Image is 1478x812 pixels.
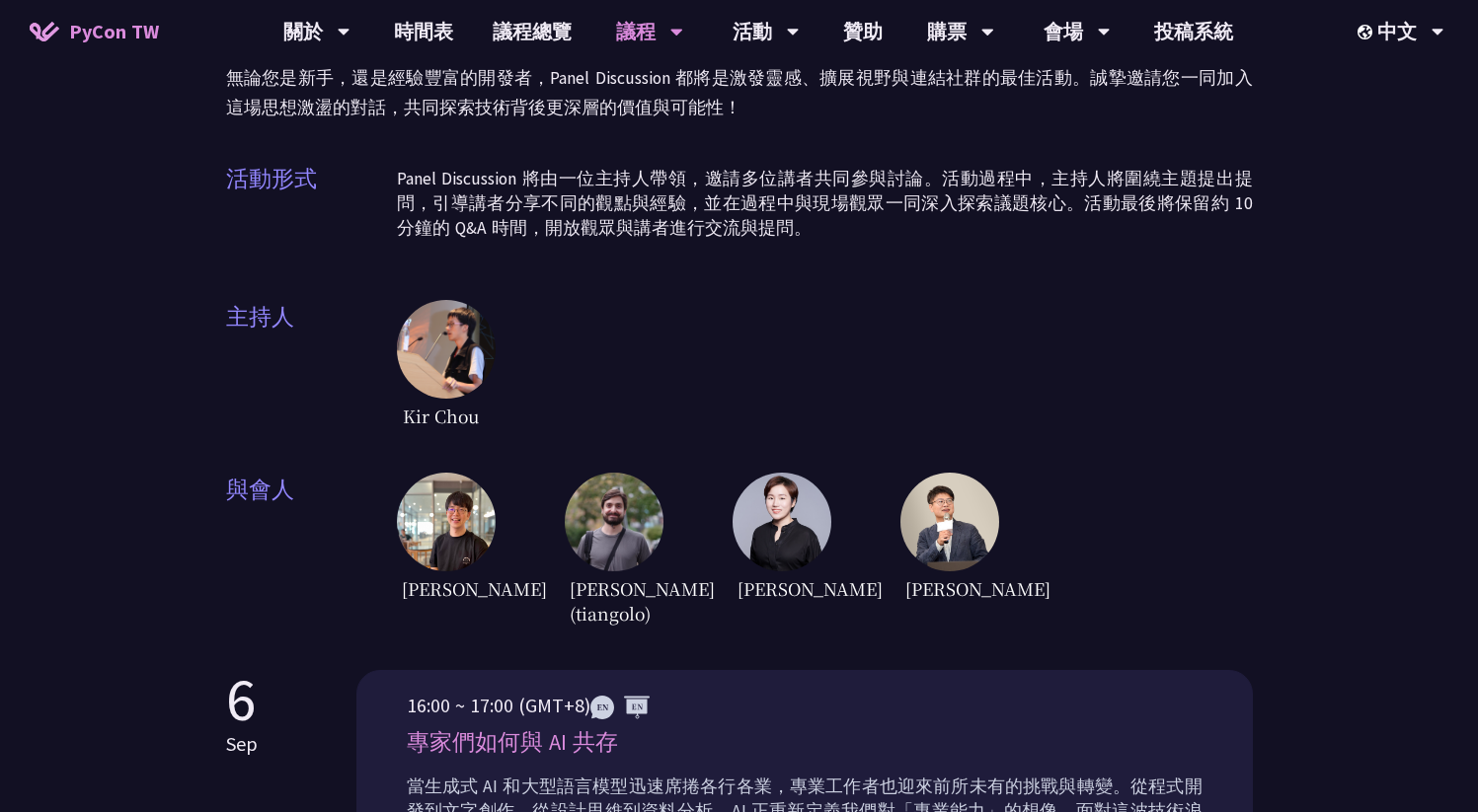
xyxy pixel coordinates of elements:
[565,571,654,630] span: [PERSON_NAME] (tiangolo)
[733,571,821,606] span: [PERSON_NAME]
[900,473,999,571] img: YCChen.e5e7a43.jpg
[30,22,59,41] img: Home icon of PyCon TW 2025
[900,571,989,606] span: [PERSON_NAME]
[565,473,663,571] img: Sebasti%C3%A1nRam%C3%ADrez.1365658.jpeg
[226,729,258,759] p: Sep
[407,691,1203,720] p: 16:00 ~ 17:00 (GMT+8)
[226,473,397,630] span: 與會人
[226,162,397,260] span: 活動形式
[397,300,496,399] img: Kir Chou
[226,300,397,433] span: 主持人
[407,725,1203,760] p: 專家們如何與 AI 共存
[397,399,486,433] span: Kir Chou
[733,473,831,571] img: TicaLin.61491bf.png
[10,7,179,56] a: PyCon TW
[397,473,496,571] img: DongheeNa.093fe47.jpeg
[69,17,159,46] span: PyCon TW
[590,696,650,719] img: ENEN.5a408d1.svg
[226,670,258,729] p: 6
[397,167,1253,241] p: Panel Discussion 將由一位主持人帶領，邀請多位講者共同參與討論。活動過程中，主持人將圍繞主題提出提問，引導講者分享不同的觀點與經驗，並在過程中與現場觀眾一同深入探索議題核心。活動...
[397,571,486,606] span: [PERSON_NAME]
[1358,25,1377,39] img: Locale Icon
